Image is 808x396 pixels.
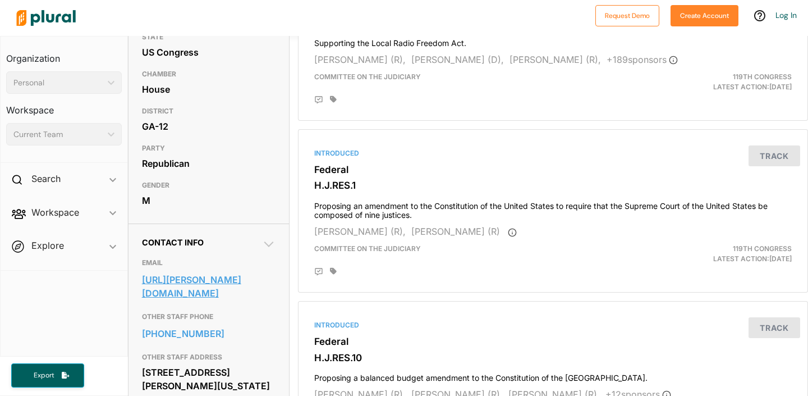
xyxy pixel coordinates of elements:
[13,129,103,140] div: Current Team
[6,94,122,119] h3: Workspace
[13,77,103,89] div: Personal
[509,54,601,65] span: [PERSON_NAME] (R),
[330,95,337,103] div: Add tags
[314,352,792,363] h3: H.J.RES.10
[142,118,276,135] div: GA-12
[671,5,738,26] button: Create Account
[314,148,792,158] div: Introduced
[330,267,337,275] div: Add tags
[314,267,323,276] div: Add Position Statement
[314,244,421,253] span: Committee on the Judiciary
[142,179,276,192] h3: GENDER
[142,351,276,364] h3: OTHER STAFF ADDRESS
[314,54,406,65] span: [PERSON_NAME] (R),
[733,244,792,253] span: 119th Congress
[142,310,276,324] h3: OTHER STAFF PHONE
[314,196,792,221] h4: Proposing an amendment to the Constitution of the United States to require that the Supreme Court...
[314,336,792,347] h3: Federal
[31,172,61,185] h2: Search
[142,142,276,155] h3: PARTY
[411,226,500,237] span: [PERSON_NAME] (R)
[635,72,800,92] div: Latest Action: [DATE]
[142,67,276,81] h3: CHAMBER
[595,9,659,21] a: Request Demo
[635,244,800,264] div: Latest Action: [DATE]
[671,9,738,21] a: Create Account
[314,320,792,330] div: Introduced
[142,271,276,302] a: [URL][PERSON_NAME][DOMAIN_NAME]
[314,33,792,48] h4: Supporting the Local Radio Freedom Act.
[26,371,62,380] span: Export
[314,226,406,237] span: [PERSON_NAME] (R),
[314,72,421,81] span: Committee on the Judiciary
[6,42,122,67] h3: Organization
[749,145,800,166] button: Track
[314,95,323,104] div: Add Position Statement
[142,238,204,247] span: Contact Info
[607,54,678,65] span: + 189 sponsor s
[142,155,276,172] div: Republican
[142,364,276,394] div: [STREET_ADDRESS][PERSON_NAME][US_STATE]
[142,104,276,118] h3: DISTRICT
[314,164,792,175] h3: Federal
[142,325,276,342] a: [PHONE_NUMBER]
[11,363,84,388] button: Export
[314,368,792,383] h4: Proposing a balanced budget amendment to the Constitution of the [GEOGRAPHIC_DATA].
[595,5,659,26] button: Request Demo
[749,317,800,338] button: Track
[142,81,276,98] div: House
[142,44,276,61] div: US Congress
[411,54,504,65] span: [PERSON_NAME] (D),
[733,72,792,81] span: 119th Congress
[775,10,797,20] a: Log In
[142,256,276,270] h3: EMAIL
[142,192,276,209] div: M
[314,180,792,191] h3: H.J.RES.1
